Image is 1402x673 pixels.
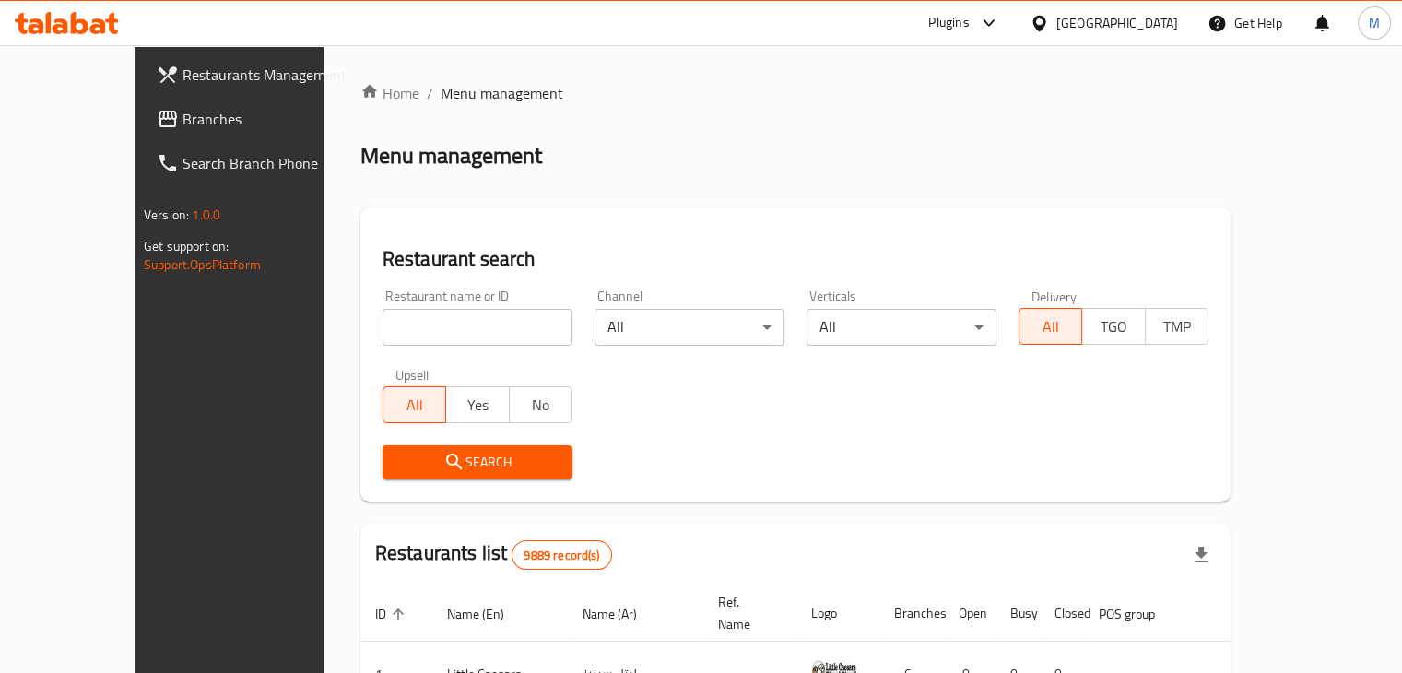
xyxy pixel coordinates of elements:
span: M [1369,13,1380,33]
span: Version: [144,203,189,227]
span: Menu management [441,82,563,104]
span: TGO [1090,313,1137,340]
button: TGO [1081,308,1145,345]
div: [GEOGRAPHIC_DATA] [1056,13,1178,33]
th: Open [944,585,996,642]
span: Get support on: [144,234,229,258]
th: Closed [1040,585,1084,642]
span: Branches [183,108,354,130]
button: All [1019,308,1082,345]
a: Support.OpsPlatform [144,253,261,277]
div: All [807,309,996,346]
span: Ref. Name [718,591,774,635]
nav: breadcrumb [360,82,1231,104]
div: Total records count [512,540,611,570]
button: All [383,386,446,423]
span: All [391,392,439,419]
span: Search [397,451,558,474]
span: ID [375,603,410,625]
h2: Menu management [360,141,542,171]
input: Search for restaurant name or ID.. [383,309,572,346]
div: All [595,309,784,346]
a: Search Branch Phone [142,141,369,185]
button: No [509,386,572,423]
div: Export file [1179,533,1223,577]
label: Upsell [395,368,430,381]
span: Search Branch Phone [183,152,354,174]
div: Plugins [928,12,969,34]
span: No [517,392,565,419]
span: All [1027,313,1075,340]
span: TMP [1153,313,1201,340]
a: Restaurants Management [142,53,369,97]
span: 9889 record(s) [512,547,610,564]
th: Busy [996,585,1040,642]
th: Logo [796,585,879,642]
span: Name (En) [447,603,528,625]
span: 1.0.0 [192,203,220,227]
a: Home [360,82,419,104]
button: Search [383,445,572,479]
a: Branches [142,97,369,141]
span: Yes [454,392,501,419]
span: POS group [1099,603,1179,625]
label: Delivery [1031,289,1078,302]
span: Restaurants Management [183,64,354,86]
button: TMP [1145,308,1208,345]
button: Yes [445,386,509,423]
th: Branches [879,585,944,642]
h2: Restaurants list [375,539,612,570]
span: Name (Ar) [583,603,661,625]
li: / [427,82,433,104]
h2: Restaurant search [383,245,1208,273]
